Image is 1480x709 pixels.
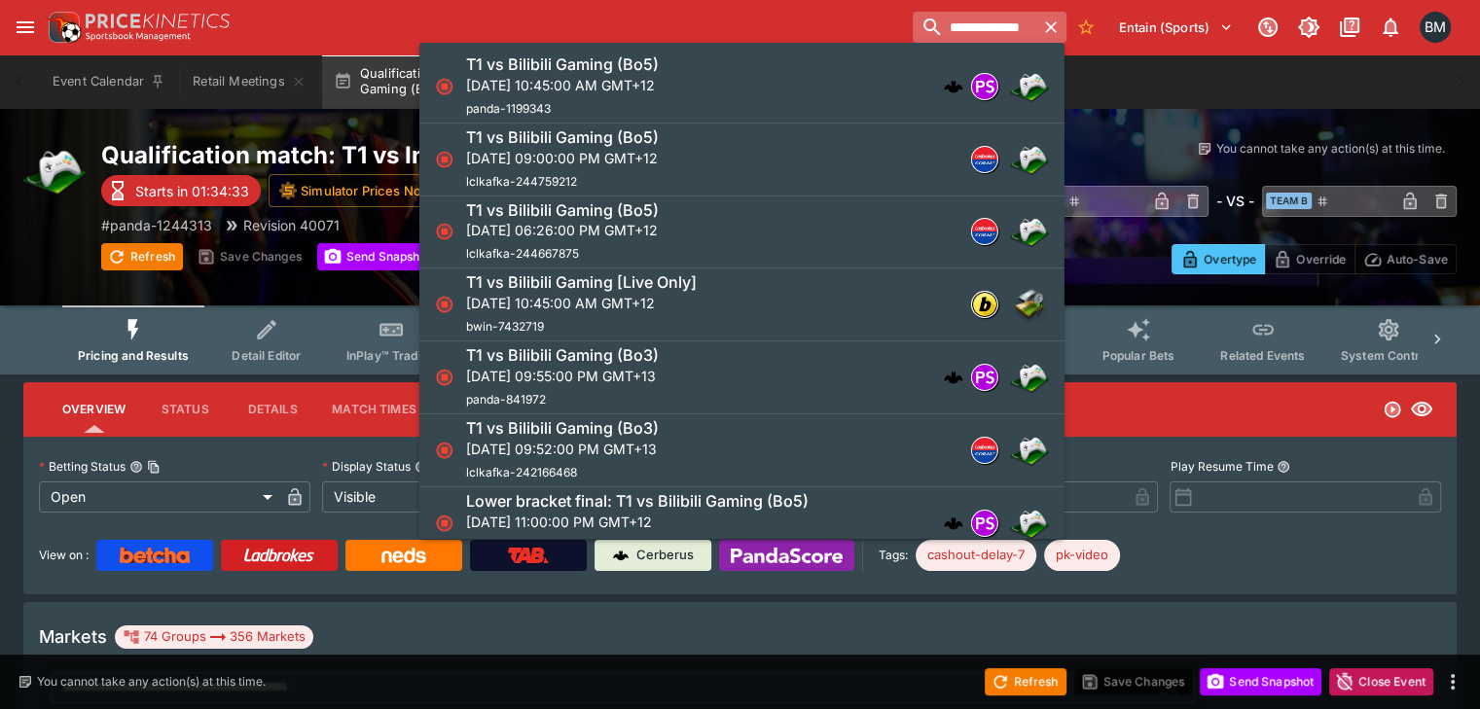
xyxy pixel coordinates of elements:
img: esports.png [1010,504,1049,543]
img: pandascore.png [972,365,997,390]
p: You cannot take any action(s) at this time. [37,673,266,691]
div: Start From [1172,244,1457,274]
label: View on : [39,540,89,571]
button: Select Tenant [1107,12,1245,43]
span: Detail Editor [232,348,301,363]
p: Starts in 01:34:33 [135,181,249,201]
button: No Bookmarks [1070,12,1101,43]
img: PriceKinetics Logo [43,8,82,47]
img: other.png [1010,285,1049,324]
button: Send Snapshot [1200,668,1321,695]
img: esports.png [23,140,86,202]
img: lclkafka.png [972,147,997,172]
span: cashout-delay-7 [916,546,1036,565]
img: Sportsbook Management [86,32,191,41]
svg: Closed [435,514,454,533]
img: logo-cerberus.svg [944,514,963,533]
svg: Open [1383,400,1402,419]
h6: T1 vs Bilibili Gaming (Bo3) [466,345,659,366]
span: bwin-7432719 [466,319,544,334]
img: esports.png [1010,140,1049,179]
div: bwin [971,291,998,318]
svg: Closed [435,150,454,169]
button: Byron Monk [1414,6,1457,49]
div: Event type filters [62,305,1418,374]
h6: - VS - [1216,191,1254,211]
button: Toggle light/dark mode [1291,10,1326,45]
h5: Markets [39,625,107,648]
img: bwin.png [972,292,997,317]
svg: Closed [435,368,454,387]
button: Play Resume Time [1277,460,1290,474]
button: Retail Meetings [181,54,317,109]
button: Status [141,386,229,433]
div: cerberus [944,77,963,96]
span: pk-video [1044,546,1120,565]
h6: T1 vs Bilibili Gaming (Bo5) [466,127,659,148]
svg: Closed [435,77,454,96]
button: Overtype [1172,244,1265,274]
p: [DATE] 09:52:00 PM GMT+13 [466,439,659,459]
button: Overview [47,386,141,433]
button: Betting StatusCopy To Clipboard [129,460,143,474]
div: pandascore [971,364,998,391]
button: Connected to PK [1250,10,1285,45]
svg: Visible [1410,398,1433,421]
p: Overtype [1204,249,1256,269]
div: lclkafka [971,146,998,173]
img: lclkafka.png [972,219,997,244]
p: You cannot take any action(s) at this time. [1216,140,1445,158]
div: pandascore [971,73,998,100]
p: Cerberus [636,546,694,565]
button: more [1441,670,1464,693]
h2: Copy To Clipboard [101,140,892,170]
button: Details [229,386,316,433]
div: Open [39,481,279,513]
button: Refresh [985,668,1066,695]
button: Override [1264,244,1354,274]
p: [DATE] 10:45:00 AM GMT+12 [466,75,659,95]
button: Copy To Clipboard [147,460,161,474]
p: [DATE] 09:00:00 PM GMT+12 [466,148,659,168]
img: esports.png [1010,67,1049,106]
p: [DATE] 09:55:00 PM GMT+13 [466,366,659,386]
div: lclkafka [971,218,998,245]
div: Byron Monk [1420,12,1451,43]
img: Panda Score [731,548,843,563]
button: open drawer [8,10,43,45]
p: [DATE] 11:00:00 PM GMT+12 [466,512,809,532]
button: Simulator Prices Not Available [269,174,495,207]
p: Betting Status [39,458,126,475]
button: Refresh [101,243,183,270]
img: esports.png [1010,212,1049,251]
button: Close Event [1329,668,1433,695]
img: Neds [381,548,425,563]
span: panda-1199343 [466,101,551,116]
span: Team B [1266,193,1312,209]
p: Override [1296,249,1346,269]
img: logo-cerberus.svg [944,368,963,387]
img: PriceKinetics [86,14,230,28]
button: Auto-Save [1354,244,1457,274]
h6: T1 vs Bilibili Gaming (Bo5) [466,54,659,75]
p: Revision 40071 [243,215,340,235]
span: lclkafka-244759212 [466,174,577,189]
p: Play Resume Time [1170,458,1273,475]
div: Betting Target: cerberus [1044,540,1120,571]
button: Event Calendar [41,54,177,109]
img: Cerberus [613,548,629,563]
img: esports.png [1010,431,1049,470]
input: search [913,12,1035,43]
img: pandascore.png [972,74,997,99]
label: Tags: [879,540,908,571]
svg: Closed [435,295,454,314]
button: Documentation [1332,10,1367,45]
img: logo-cerberus.svg [944,77,963,96]
h6: T1 vs Bilibili Gaming (Bo3) [466,418,659,439]
button: Notifications [1373,10,1408,45]
div: pandascore [971,510,998,537]
h6: T1 vs Bilibili Gaming (Bo5) [466,200,659,221]
span: Pricing and Results [78,348,189,363]
svg: Closed [435,222,454,241]
p: [DATE] 06:26:00 PM GMT+12 [466,220,659,240]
